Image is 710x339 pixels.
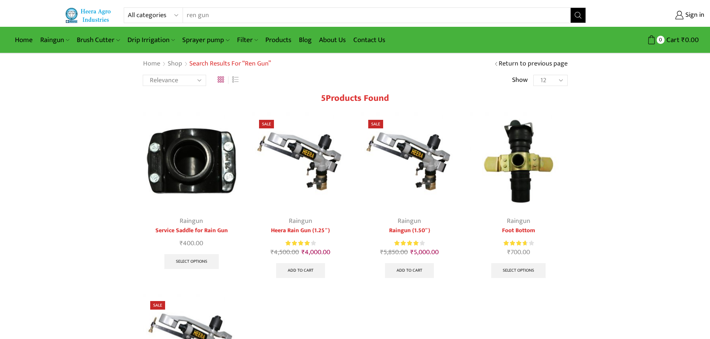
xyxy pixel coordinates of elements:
span: 0 [657,36,665,44]
div: Rated 4.00 out of 5 [394,239,425,247]
a: Foot Bottom [470,226,568,235]
a: Home [11,31,37,49]
img: Heera Raingun 1.50 [361,112,459,210]
span: ₹ [180,238,183,249]
img: Heera Raingun 1.50 [252,112,350,210]
a: Add to cart: “Raingun (1.50")” [385,263,434,278]
span: ₹ [681,34,685,46]
a: Home [143,59,161,69]
a: Sprayer pump [179,31,233,49]
span: Rated out of 5 [504,239,526,247]
bdi: 4,500.00 [271,247,299,258]
bdi: 4,000.00 [302,247,330,258]
a: Raingun [180,215,203,227]
span: Show [512,76,528,85]
span: ₹ [271,247,274,258]
a: Contact Us [350,31,389,49]
a: Raingun [289,215,312,227]
nav: Breadcrumb [143,59,271,69]
a: Raingun [507,215,530,227]
bdi: 0.00 [681,34,699,46]
span: Sale [368,120,383,128]
span: Sale [259,120,274,128]
a: About Us [315,31,350,49]
a: Filter [233,31,262,49]
input: Search for... [183,8,562,23]
span: Cart [665,35,679,45]
a: Heera Rain Gun (1.25″) [252,226,350,235]
bdi: 5,000.00 [410,247,439,258]
span: ₹ [507,247,511,258]
div: Rated 4.00 out of 5 [285,239,316,247]
span: Rated out of 5 [285,239,310,247]
img: Service Saddle For Rain Gun [143,112,241,210]
a: Return to previous page [499,59,568,69]
a: Sign in [597,9,704,22]
a: Add to cart: “Heera Rain Gun (1.25")” [276,263,325,278]
span: Sale [150,301,165,310]
a: Raingun [398,215,421,227]
div: Rated 3.75 out of 5 [504,239,534,247]
a: Service Saddle for Rain Gun [143,226,241,235]
span: Sign in [684,10,704,20]
span: Products found [326,91,389,106]
button: Search button [571,8,586,23]
a: Select options for “Foot Bottom” [491,263,546,278]
a: Brush Cutter [73,31,123,49]
span: ₹ [410,247,414,258]
a: Raingun (1.50″) [361,226,459,235]
a: Shop [167,59,183,69]
a: Products [262,31,295,49]
a: Raingun [37,31,73,49]
bdi: 5,850.00 [380,247,408,258]
a: Blog [295,31,315,49]
a: 0 Cart ₹0.00 [593,33,699,47]
a: Drip Irrigation [124,31,179,49]
img: Foot Bottom [470,112,568,210]
bdi: 700.00 [507,247,530,258]
span: 5 [321,91,326,106]
span: ₹ [380,247,384,258]
select: Shop order [143,75,206,86]
a: Select options for “Service Saddle for Rain Gun” [164,254,219,269]
span: ₹ [302,247,305,258]
bdi: 400.00 [180,238,203,249]
h1: Search results for “ren gun” [189,60,271,68]
span: Rated out of 5 [394,239,419,247]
